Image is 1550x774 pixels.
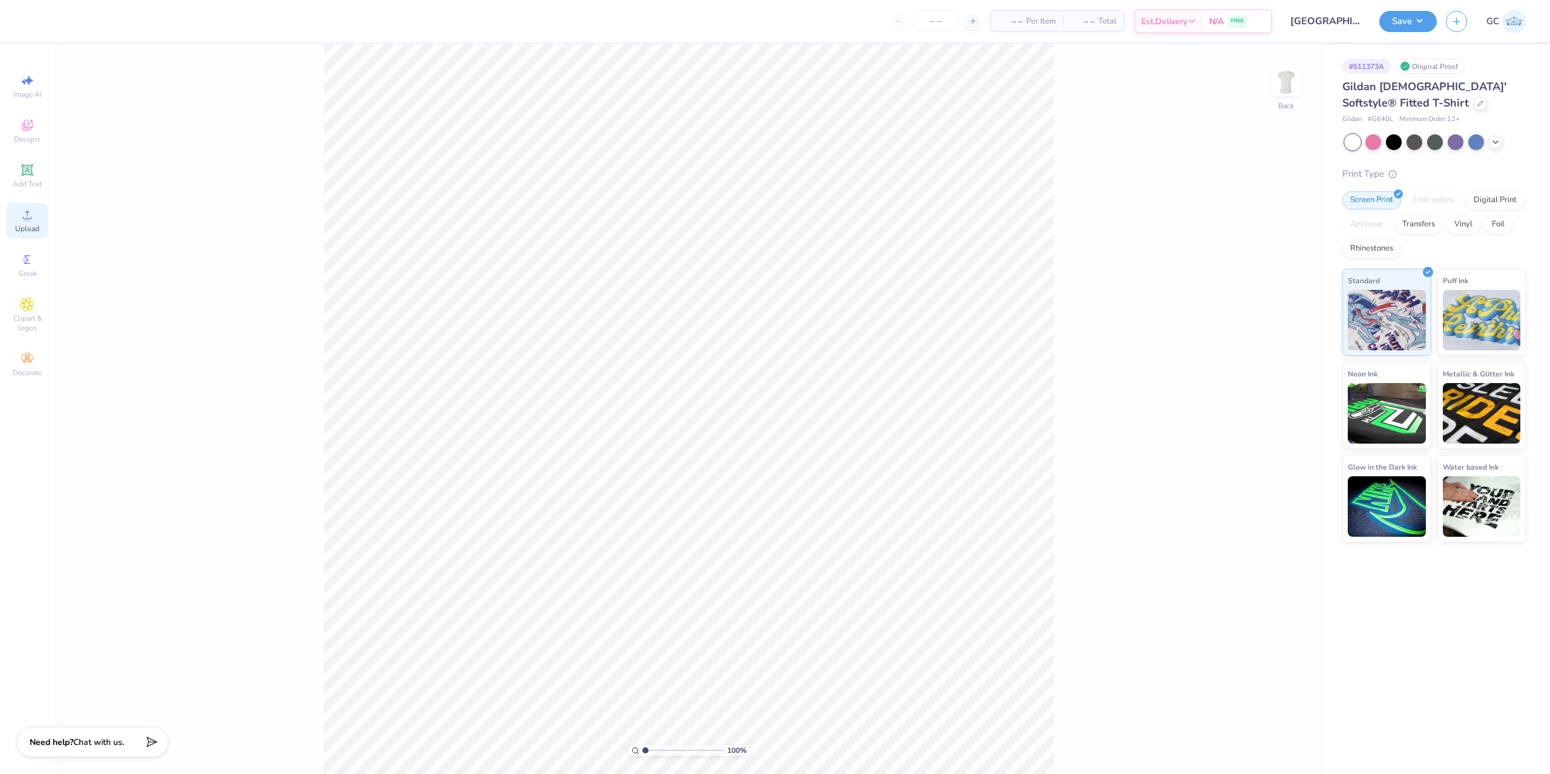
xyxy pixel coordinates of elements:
[1342,114,1362,125] span: Gildan
[1342,240,1401,258] div: Rhinestones
[1443,383,1521,444] img: Metallic & Glitter Ink
[998,15,1023,28] span: – –
[1274,70,1298,94] img: Back
[6,313,48,333] span: Clipart & logos
[1443,290,1521,350] img: Puff Ink
[1502,10,1526,33] img: Gerard Christopher Trorres
[1342,59,1391,74] div: # 511373A
[1443,461,1499,473] span: Water based Ink
[1342,79,1506,110] span: Gildan [DEMOGRAPHIC_DATA]' Softstyle® Fitted T-Shirt
[18,269,37,278] span: Greek
[1209,15,1224,28] span: N/A
[1141,15,1187,28] span: Est. Delivery
[1231,17,1244,25] span: FREE
[1281,9,1370,33] input: Untitled Design
[13,90,42,99] span: Image AI
[1342,215,1391,234] div: Applique
[1486,10,1526,33] a: GC
[1486,15,1499,28] span: GC
[1399,114,1460,125] span: Minimum Order: 12 +
[1342,191,1401,209] div: Screen Print
[1466,191,1525,209] div: Digital Print
[1443,274,1468,287] span: Puff Ink
[1348,274,1380,287] span: Standard
[1278,100,1294,111] div: Back
[15,224,39,234] span: Upload
[1342,167,1526,181] div: Print Type
[73,736,124,748] span: Chat with us.
[1394,215,1443,234] div: Transfers
[1026,15,1056,28] span: Per Item
[1443,367,1514,380] span: Metallic & Glitter Ink
[30,736,73,748] strong: Need help?
[1348,476,1426,537] img: Glow in the Dark Ink
[1446,215,1480,234] div: Vinyl
[727,745,747,756] span: 100 %
[1348,367,1377,380] span: Neon Ink
[1348,383,1426,444] img: Neon Ink
[1070,15,1095,28] span: – –
[1098,15,1116,28] span: Total
[1443,476,1521,537] img: Water based Ink
[1484,215,1512,234] div: Foil
[13,179,42,189] span: Add Text
[1368,114,1393,125] span: # G640L
[912,10,959,32] input: – –
[1348,290,1426,350] img: Standard
[13,368,42,378] span: Decorate
[14,134,41,144] span: Designs
[1405,191,1462,209] div: Embroidery
[1379,11,1437,32] button: Save
[1397,59,1465,74] div: Original Proof
[1348,461,1417,473] span: Glow in the Dark Ink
